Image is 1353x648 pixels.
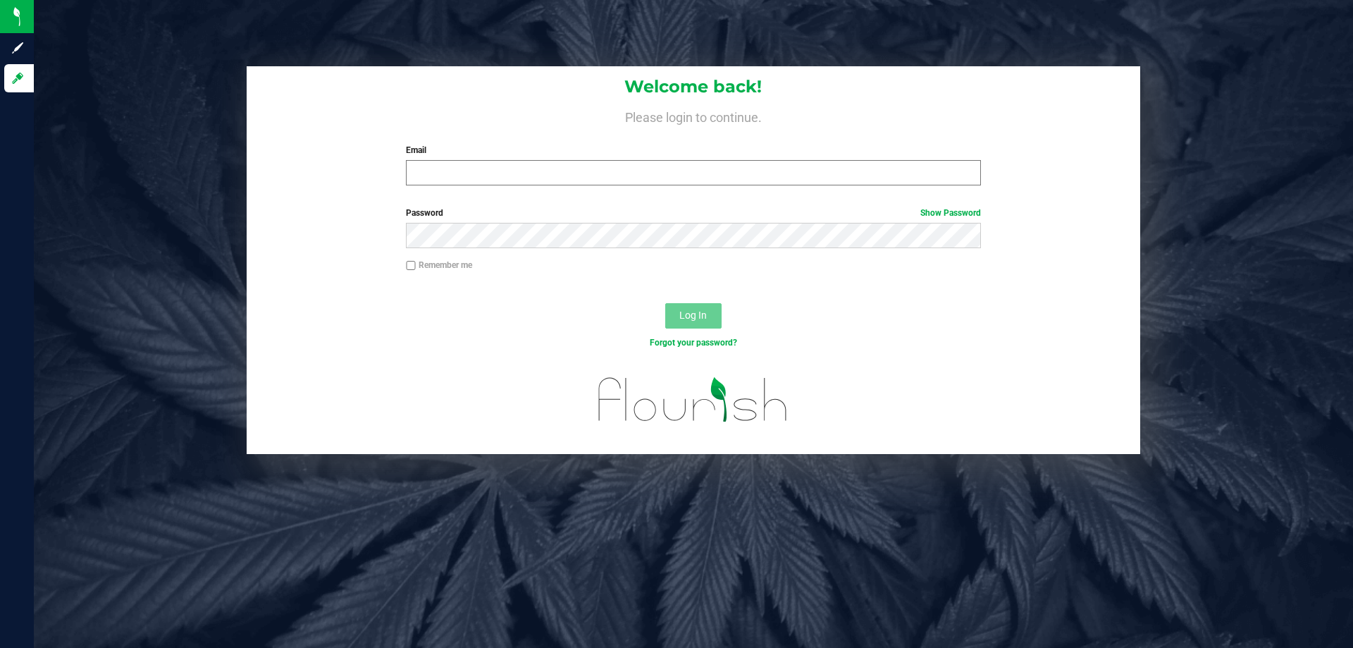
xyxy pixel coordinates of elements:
[679,310,707,321] span: Log In
[920,208,981,218] a: Show Password
[406,208,443,218] span: Password
[406,259,472,271] label: Remember me
[581,364,805,436] img: flourish_logo.svg
[247,107,1140,124] h4: Please login to continue.
[665,303,722,329] button: Log In
[406,261,416,271] input: Remember me
[406,144,980,157] label: Email
[650,338,737,348] a: Forgot your password?
[11,71,25,85] inline-svg: Log in
[11,41,25,55] inline-svg: Sign up
[247,78,1140,96] h1: Welcome back!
